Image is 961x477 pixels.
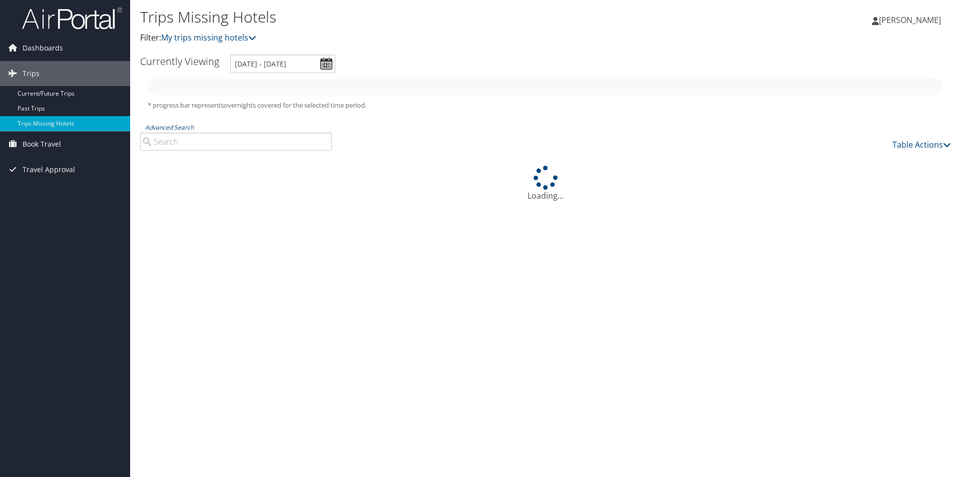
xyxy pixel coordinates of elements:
[892,139,951,150] a: Table Actions
[22,7,122,30] img: airportal-logo.png
[23,61,40,86] span: Trips
[140,55,219,68] h3: Currently Viewing
[140,166,951,202] div: Loading...
[140,7,681,28] h1: Trips Missing Hotels
[161,32,256,43] a: My trips missing hotels
[23,36,63,61] span: Dashboards
[140,133,332,151] input: Advanced Search
[230,55,335,73] input: [DATE] - [DATE]
[23,132,61,157] span: Book Travel
[879,15,941,26] span: [PERSON_NAME]
[23,157,75,182] span: Travel Approval
[145,123,194,132] a: Advanced Search
[148,101,943,110] h5: * progress bar represents overnights covered for the selected time period.
[140,32,681,45] p: Filter:
[872,5,951,35] a: [PERSON_NAME]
